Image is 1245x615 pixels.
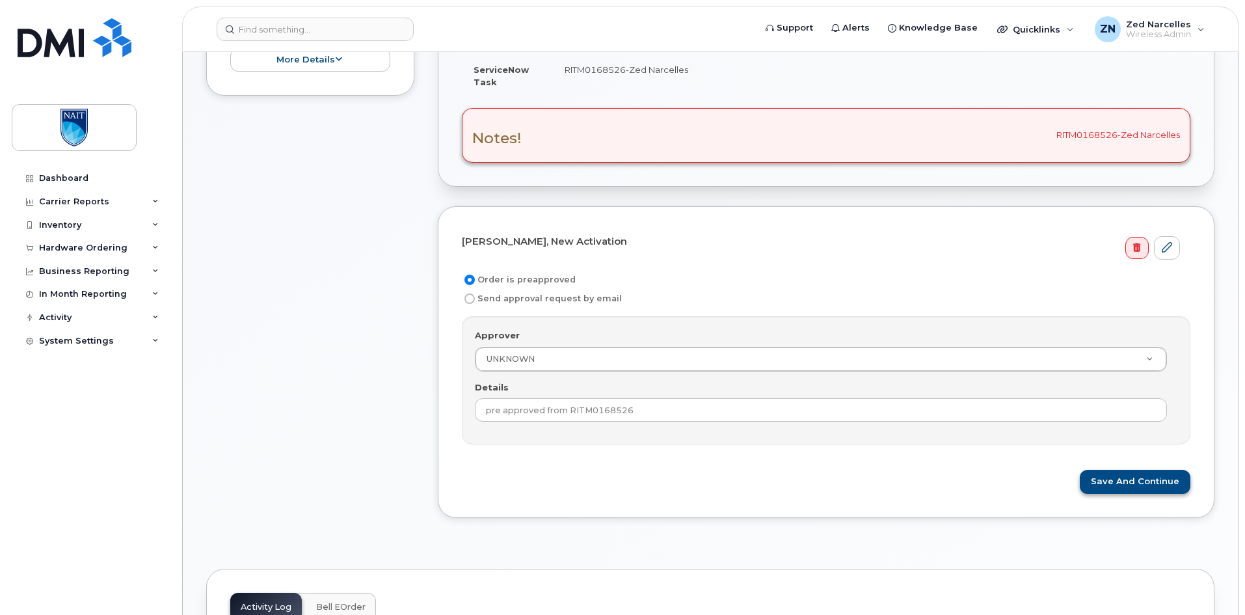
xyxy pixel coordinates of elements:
a: Support [756,15,822,41]
span: UNKNOWN [487,354,535,364]
a: Knowledge Base [879,15,987,41]
input: Example: Jen Hahn via email, 4/7/2014 [475,398,1167,422]
td: RITM0168526-Zed Narcelles [553,55,1190,96]
div: RITM0168526-Zed Narcelles [462,108,1190,163]
input: Send approval request by email [464,294,475,304]
label: Approver [475,329,520,342]
span: Bell eOrder [316,602,366,612]
h3: Notes! [472,130,522,146]
a: UNKNOWN [475,348,1166,371]
div: Quicklinks [988,16,1083,42]
span: Quicklinks [1013,24,1060,34]
div: Zed Narcelles [1086,16,1214,42]
span: ZN [1100,21,1116,37]
button: Save and Continue [1080,470,1190,494]
button: more details [230,48,390,72]
input: Find something... [217,18,414,41]
span: Alerts [842,21,870,34]
input: Order is preapproved [464,275,475,285]
h4: [PERSON_NAME], New Activation [462,236,1180,247]
span: Wireless Admin [1126,29,1191,40]
span: Knowledge Base [899,21,978,34]
label: Details [475,381,509,394]
strong: ServiceNow Task [474,64,529,87]
span: Zed Narcelles [1126,19,1191,29]
label: Order is preapproved [462,272,576,288]
span: Support [777,21,813,34]
a: Alerts [822,15,879,41]
label: Send approval request by email [462,291,622,307]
